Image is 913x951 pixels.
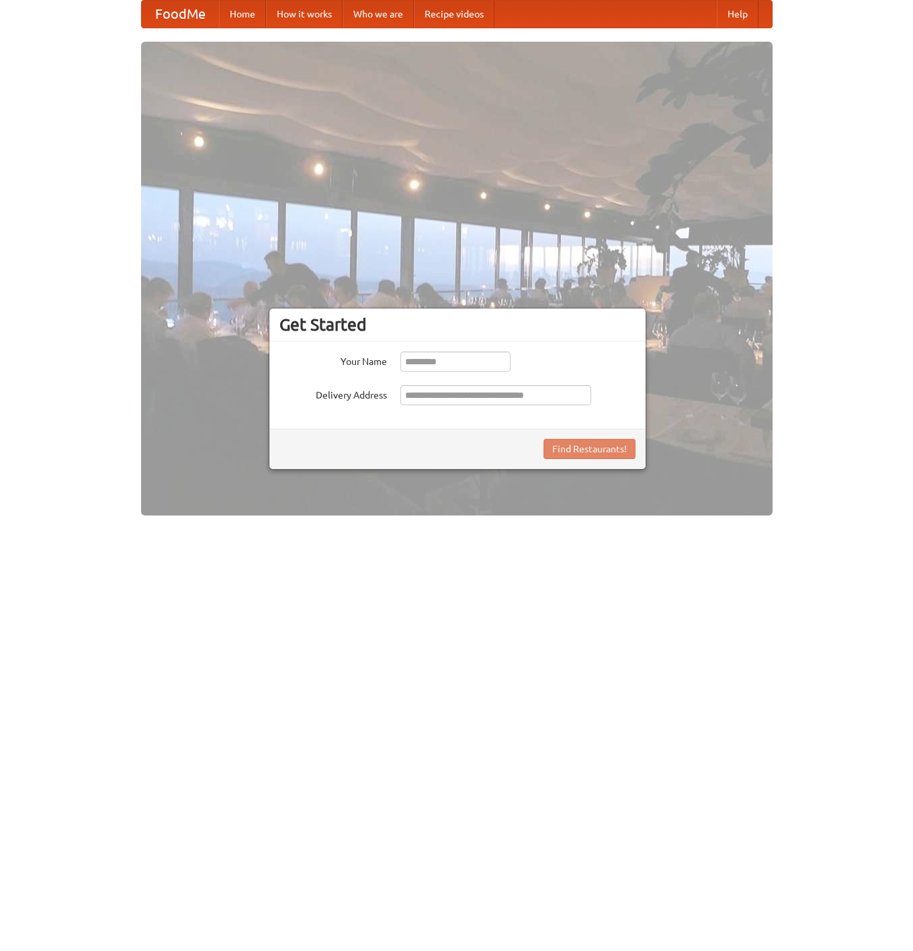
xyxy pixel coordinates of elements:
[717,1,758,28] a: Help
[219,1,266,28] a: Home
[279,315,636,335] h3: Get Started
[414,1,494,28] a: Recipe videos
[544,439,636,459] button: Find Restaurants!
[279,385,387,402] label: Delivery Address
[343,1,414,28] a: Who we are
[142,1,219,28] a: FoodMe
[279,352,387,368] label: Your Name
[266,1,343,28] a: How it works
